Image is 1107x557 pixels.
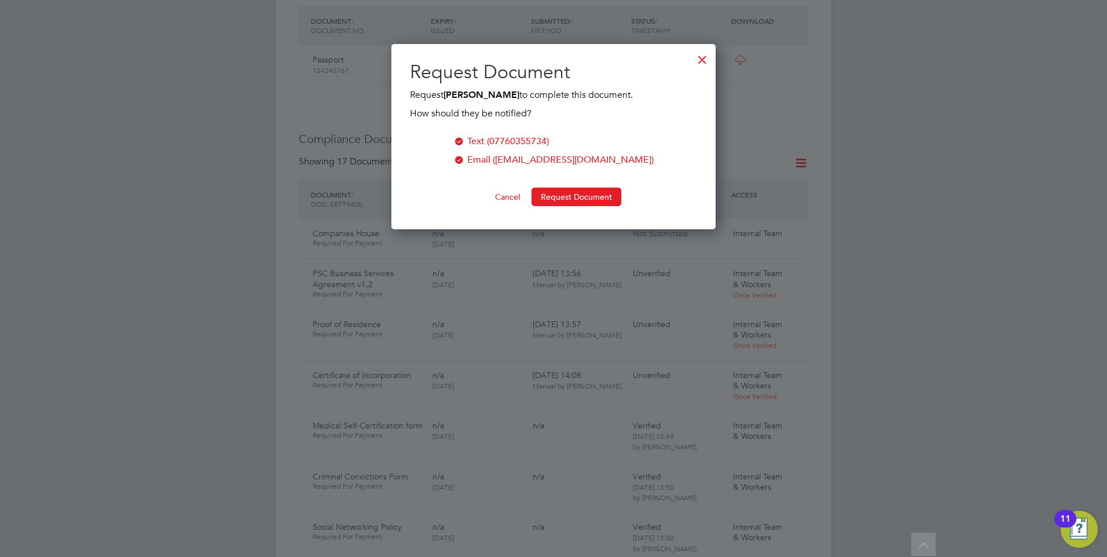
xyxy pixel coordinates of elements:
div: 11 [1060,519,1071,534]
div: Request to complete this document. [410,88,697,120]
div: How should they be notified? [410,102,697,120]
button: Open Resource Center, 11 new notifications [1061,511,1098,548]
b: [PERSON_NAME] [443,89,519,100]
button: Cancel [486,188,529,206]
button: Request Document [531,188,621,206]
div: Text (07760355734) [467,134,549,148]
h2: Request Document [410,60,697,85]
div: Email ([EMAIL_ADDRESS][DOMAIN_NAME]) [467,153,654,167]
